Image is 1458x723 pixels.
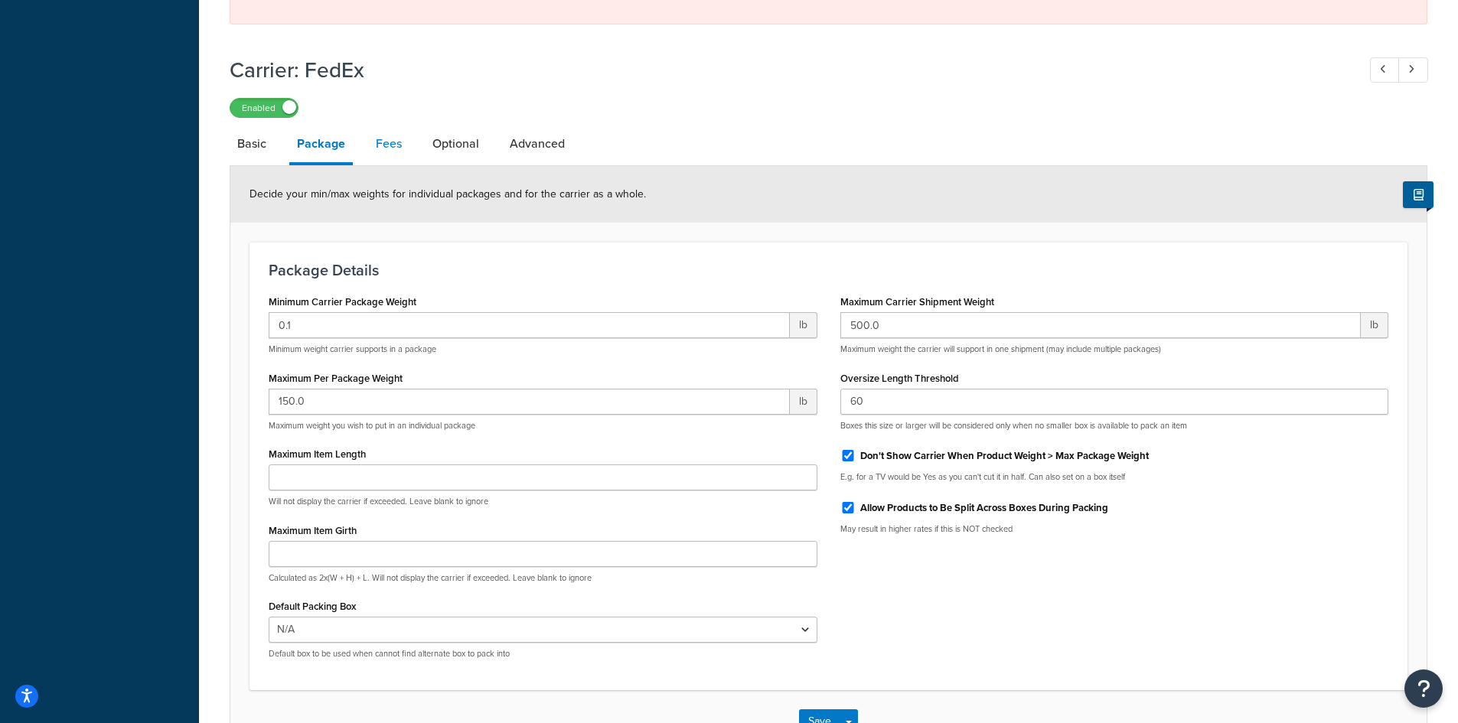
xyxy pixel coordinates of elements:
[269,525,357,536] label: Maximum Item Girth
[269,262,1388,278] h3: Package Details
[860,449,1149,463] label: Don't Show Carrier When Product Weight > Max Package Weight
[269,648,817,659] p: Default box to be used when cannot find alternate box to pack into
[502,125,572,162] a: Advanced
[269,373,403,384] label: Maximum Per Package Weight
[790,312,817,338] span: lb
[289,125,353,165] a: Package
[230,125,274,162] a: Basic
[269,601,356,612] label: Default Packing Box
[840,523,1389,535] p: May result in higher rates if this is NOT checked
[230,99,298,117] label: Enabled
[840,420,1389,432] p: Boxes this size or larger will be considered only when no smaller box is available to pack an item
[269,448,366,460] label: Maximum Item Length
[1403,181,1434,208] button: Show Help Docs
[368,125,409,162] a: Fees
[269,420,817,432] p: Maximum weight you wish to put in an individual package
[860,501,1108,515] label: Allow Products to Be Split Across Boxes During Packing
[1370,57,1400,83] a: Previous Record
[840,471,1389,483] p: E.g. for a TV would be Yes as you can't cut it in half. Can also set on a box itself
[1404,669,1443,708] button: Open Resource Center
[269,296,416,308] label: Minimum Carrier Package Weight
[269,572,817,584] p: Calculated as 2x(W + H) + L. Will not display the carrier if exceeded. Leave blank to ignore
[269,496,817,507] p: Will not display the carrier if exceeded. Leave blank to ignore
[1398,57,1428,83] a: Next Record
[790,389,817,415] span: lb
[425,125,487,162] a: Optional
[250,186,646,202] span: Decide your min/max weights for individual packages and for the carrier as a whole.
[840,296,994,308] label: Maximum Carrier Shipment Weight
[230,55,1342,85] h1: Carrier: FedEx
[269,344,817,355] p: Minimum weight carrier supports in a package
[1361,312,1388,338] span: lb
[840,373,959,384] label: Oversize Length Threshold
[840,344,1389,355] p: Maximum weight the carrier will support in one shipment (may include multiple packages)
